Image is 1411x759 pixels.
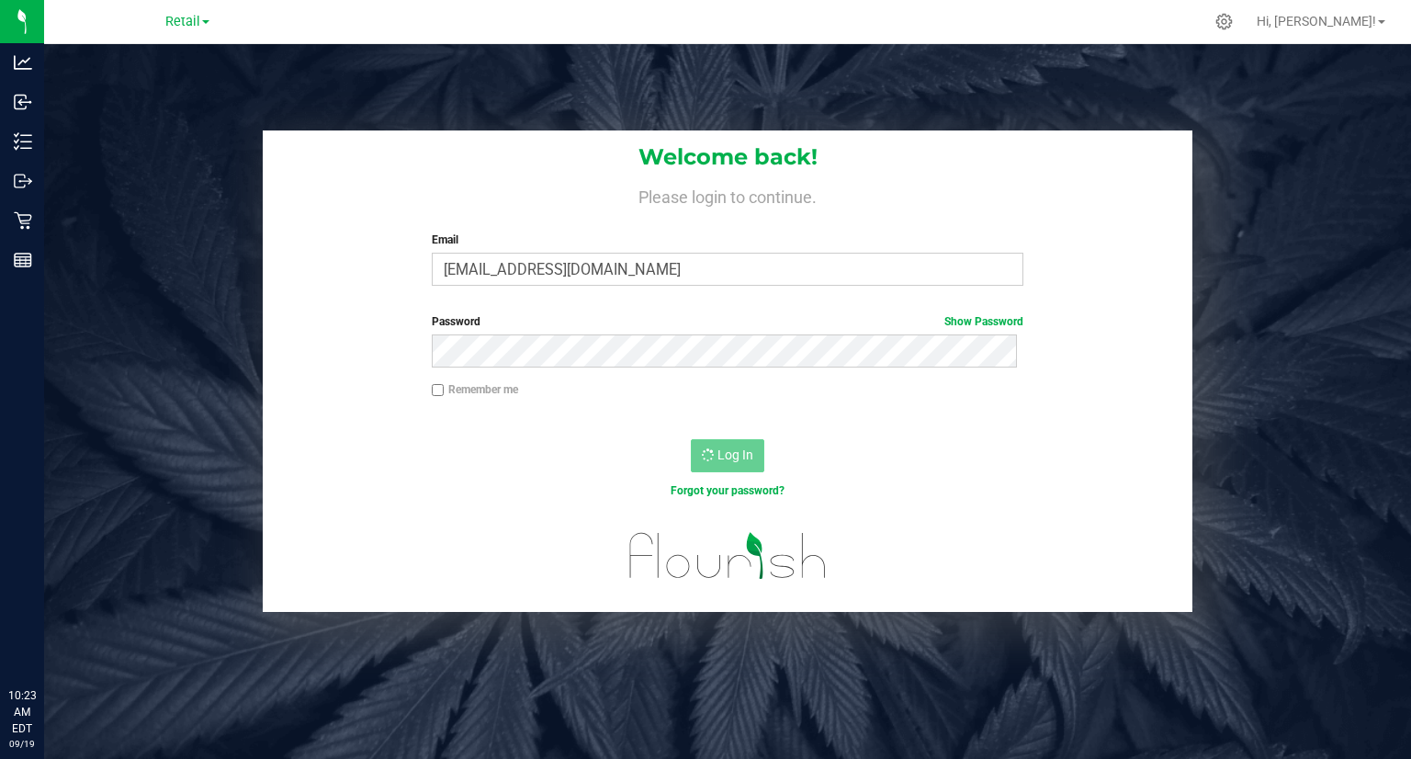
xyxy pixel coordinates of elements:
[432,315,480,328] span: Password
[14,93,32,111] inline-svg: Inbound
[432,381,518,398] label: Remember me
[1213,13,1236,30] div: Manage settings
[432,384,445,397] input: Remember me
[14,132,32,151] inline-svg: Inventory
[14,172,32,190] inline-svg: Outbound
[8,737,36,751] p: 09/19
[717,447,753,462] span: Log In
[14,251,32,269] inline-svg: Reports
[165,14,200,29] span: Retail
[263,184,1192,206] h4: Please login to continue.
[612,518,844,593] img: flourish_logo.svg
[944,315,1023,328] a: Show Password
[691,439,764,472] button: Log In
[14,53,32,72] inline-svg: Analytics
[1257,14,1376,28] span: Hi, [PERSON_NAME]!
[8,687,36,737] p: 10:23 AM EDT
[432,232,1024,248] label: Email
[14,211,32,230] inline-svg: Retail
[263,145,1192,169] h1: Welcome back!
[671,484,785,497] a: Forgot your password?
